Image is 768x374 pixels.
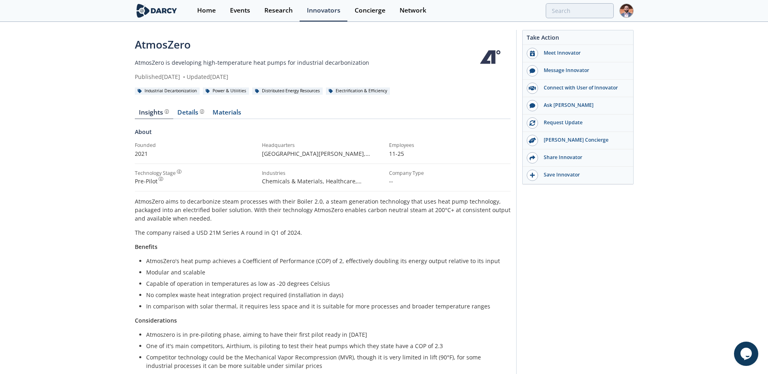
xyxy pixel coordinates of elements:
[135,127,511,142] div: About
[326,87,390,95] div: Electrification & Efficiency
[538,49,629,57] div: Meet Innovator
[200,109,204,114] img: information.svg
[538,119,629,126] div: Request Update
[135,4,179,18] img: logo-wide.svg
[546,3,614,18] input: Advanced Search
[230,7,250,14] div: Events
[135,37,470,53] div: AtmosZero
[389,170,511,177] div: Company Type
[262,142,383,149] div: Headquarters
[135,197,511,223] p: AtmosZero aims to decarbonize steam processes with their Boiler 2.0, a steam generation technolog...
[135,170,176,177] div: Technology Stage
[177,109,204,116] div: Details
[146,302,505,310] li: In comparison with solar thermal, it requires less space and it is suitable for more processes an...
[135,149,256,158] p: 2021
[135,72,470,81] div: Published [DATE] Updated [DATE]
[389,177,511,185] p: --
[538,136,629,144] div: [PERSON_NAME] Concierge
[159,177,163,181] img: information.svg
[197,7,216,14] div: Home
[135,177,256,185] div: Pre-Pilot
[135,87,200,95] div: Industrial Decarbonization
[177,170,181,174] img: information.svg
[538,154,629,161] div: Share Innovator
[389,149,511,158] p: 11-25
[146,291,505,299] li: No complex waste heat integration project required (installation in days)
[523,33,633,45] div: Take Action
[523,167,633,184] button: Save Innovator
[146,279,505,288] li: Capable of operation in temperatures as low as -20 degrees Celsius
[135,243,157,251] strong: Benefits
[262,170,383,177] div: Industries
[538,171,629,178] div: Save Innovator
[355,7,385,14] div: Concierge
[135,317,177,324] strong: Considerations
[146,353,505,370] li: Competitor technology could be the Mechanical Vapor Recompression (MVR), though it is very limite...
[264,7,293,14] div: Research
[734,342,760,366] iframe: chat widget
[146,330,505,339] li: Atmoszero is in pre-piloting phase, aiming to have their first pilot ready in [DATE]
[538,102,629,109] div: Ask [PERSON_NAME]
[182,73,187,81] span: •
[208,109,246,119] a: Materials
[135,142,256,149] div: Founded
[135,228,511,237] p: The company raised a USD 21M Series A round in Q1 of 2024.
[146,268,505,276] li: Modular and scalable
[262,177,375,202] span: Chemicals & Materials, Healthcare, Manufacturing, Metals & Mining, Paper & Forest Products, Power...
[135,109,173,119] a: Insights
[203,87,249,95] div: Power & Utilities
[165,109,169,114] img: information.svg
[307,7,340,14] div: Innovators
[252,87,323,95] div: Distributed Energy Resources
[146,257,505,265] li: AtmosZero's heat pump achieves a Coefficient of Performance (COP) of 2, effectively doubling its ...
[173,109,208,119] a: Details
[619,4,634,18] img: Profile
[146,342,505,350] li: One of it's main competitors, Airthium, is piloting to test their heat pumps which they state hav...
[389,142,511,149] div: Employees
[538,67,629,74] div: Message Innovator
[262,149,383,158] p: [GEOGRAPHIC_DATA][PERSON_NAME], [US_STATE] , [GEOGRAPHIC_DATA]
[400,7,426,14] div: Network
[135,58,470,67] p: AtmosZero is developing high-temperature heat pumps for industrial decarbonization
[538,84,629,91] div: Connect with User of Innovator
[139,109,169,116] div: Insights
